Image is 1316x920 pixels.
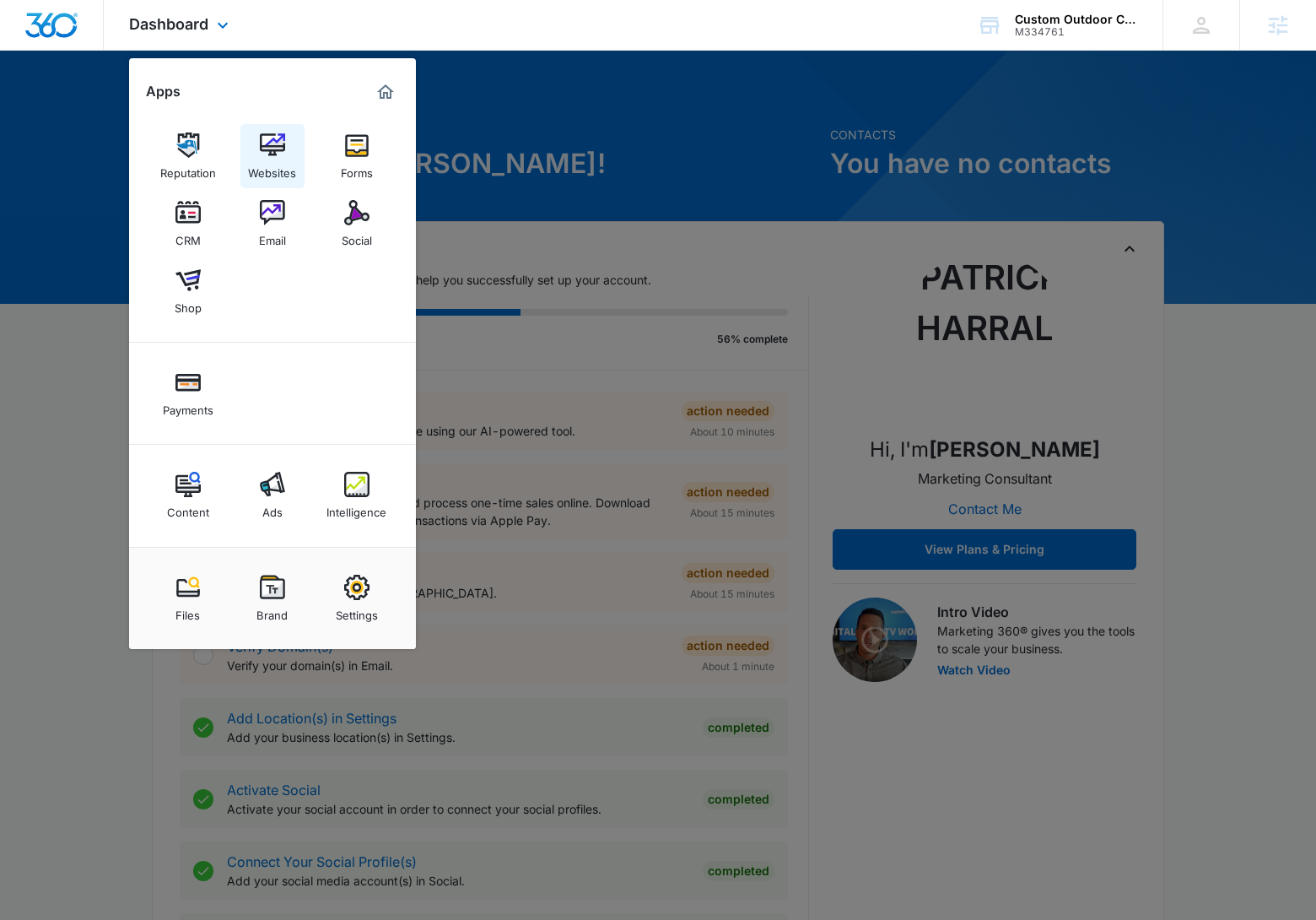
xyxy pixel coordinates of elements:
span: Dashboard [129,15,208,33]
a: Marketing 360® Dashboard [372,78,399,106]
a: Content [156,463,220,528]
div: Reputation [160,158,216,180]
div: Payments [163,395,213,417]
a: Shop [156,259,220,323]
div: Content [167,497,209,519]
a: CRM [156,192,220,256]
div: Forms [341,158,373,180]
a: Payments [156,361,220,425]
a: Brand [240,566,305,630]
div: Shop [175,293,202,315]
div: Brand [256,600,288,622]
div: Email [259,225,286,247]
div: Intelligence [326,497,386,519]
a: Settings [325,566,389,630]
h2: Apps [146,84,181,100]
div: account id [1015,26,1138,38]
div: Websites [248,158,296,180]
div: Ads [262,497,283,519]
a: Files [156,566,220,630]
div: account name [1015,13,1138,26]
a: Email [240,192,305,256]
a: Websites [240,124,305,188]
a: Social [325,192,389,256]
a: Reputation [156,124,220,188]
div: Social [342,225,372,247]
div: CRM [175,225,201,247]
div: Files [175,600,200,622]
a: Ads [240,463,305,528]
a: Forms [325,124,389,188]
a: Intelligence [325,463,389,528]
div: Settings [336,600,378,622]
